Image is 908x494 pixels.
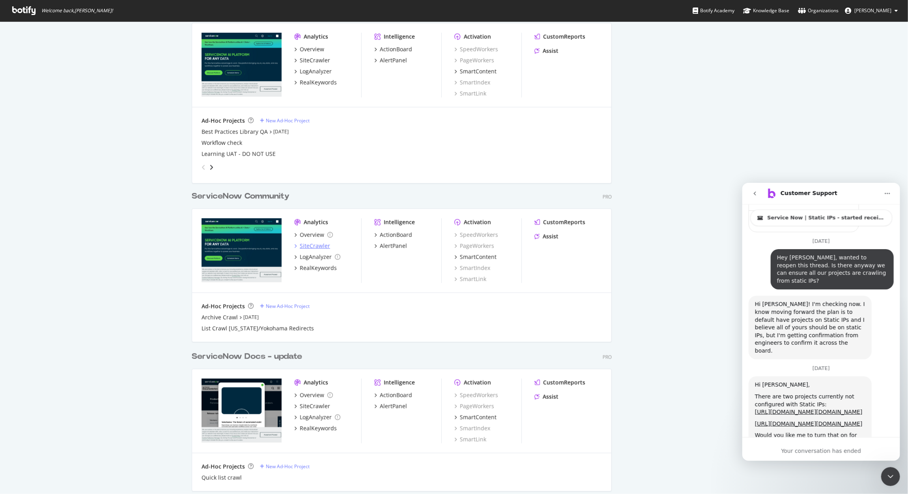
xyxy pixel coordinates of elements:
div: PageWorkers [454,402,494,410]
div: New Ad-Hoc Project [266,303,310,310]
img: community.servicenow.com [202,379,282,443]
a: Assist [534,233,559,240]
a: ServiceNow Community [192,191,293,202]
a: SpeedWorkers [454,391,498,399]
a: SmartContent [454,413,497,421]
a: CustomReports [534,379,585,387]
a: [DATE] [243,314,259,321]
a: [URL][DOMAIN_NAME][DOMAIN_NAME] [13,238,120,244]
a: RealKeywords [294,264,337,272]
div: Ad-Hoc Projects [202,463,245,471]
a: ActionBoard [374,45,412,53]
div: Botify Academy [693,7,734,15]
div: Overview [300,231,324,239]
a: New Ad-Hoc Project [260,463,310,470]
a: Overview [294,391,333,399]
div: LogAnalyzer [300,68,332,75]
a: SmartContent [454,68,497,75]
div: Ad-Hoc Projects [202,117,245,125]
a: SpeedWorkers [454,231,498,239]
div: Assist [543,47,559,55]
div: SmartContent [460,253,497,261]
a: ActionBoard [374,391,412,399]
div: Pro [603,193,612,200]
a: LogAnalyzer [294,253,340,261]
a: ActionBoard [374,231,412,239]
a: SmartLink [454,436,486,443]
div: SiteCrawler [300,242,330,250]
div: ServiceNow Docs - update [192,351,302,363]
a: SmartContent [454,253,497,261]
a: New Ad-Hoc Project [260,117,310,124]
div: SmartContent [460,413,497,421]
div: Analytics [304,379,328,387]
div: LogAnalyzer [300,413,332,421]
div: There are two projects currently not configured with Static IPs: [13,210,123,225]
div: CustomReports [543,379,585,387]
a: SmartIndex [454,79,490,86]
div: Quick list crawl [202,474,242,482]
div: Analytics [304,33,328,41]
a: SiteCrawler [294,242,330,250]
a: LogAnalyzer [294,413,340,421]
div: angle-left [198,161,209,174]
a: SpeedWorkers [454,45,498,53]
div: Activation [464,218,491,226]
div: Pro [603,354,612,361]
div: Activation [464,379,491,387]
a: Overview [294,231,333,239]
div: Knowledge Base [743,7,789,15]
a: CustomReports [534,33,585,41]
div: Intelligence [384,379,415,387]
span: Welcome back, [PERSON_NAME] ! [41,8,113,14]
div: ActionBoard [380,231,412,239]
div: Archive Crawl [202,314,238,321]
div: AlertPanel [380,242,407,250]
div: List Crawl [US_STATE]/Yokohama Redirects [202,325,314,332]
div: Activation [464,33,491,41]
div: Assist [543,393,559,401]
a: Overview [294,45,324,53]
a: LogAnalyzer [294,68,332,75]
img: docs.servicenow.com [202,218,282,282]
div: New Ad-Hoc Project [266,117,310,124]
a: SmartLink [454,90,486,98]
div: SiteCrawler [300,402,330,410]
div: Overview [300,45,324,53]
div: Learning UAT - DO NOT USE [202,150,276,158]
div: RealKeywords [300,425,337,432]
a: SmartLink [454,275,486,283]
div: LogAnalyzer [300,253,332,261]
div: Intelligence [384,33,415,41]
img: servicenow.com [202,33,282,97]
div: SmartIndex [454,425,490,432]
div: SmartContent [460,68,497,75]
div: RealKeywords [300,264,337,272]
div: Anna says… [6,193,151,286]
iframe: Intercom live chat [742,183,900,461]
div: angle-right [209,163,214,171]
a: [DATE] [273,128,289,135]
a: PageWorkers [454,242,494,250]
a: SiteCrawler [294,56,330,64]
a: Best Practices Library QA [202,128,268,136]
div: Ad-Hoc Projects [202,302,245,310]
div: RealKeywords [300,79,337,86]
div: AlertPanel [380,402,407,410]
a: RealKeywords [294,425,337,432]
